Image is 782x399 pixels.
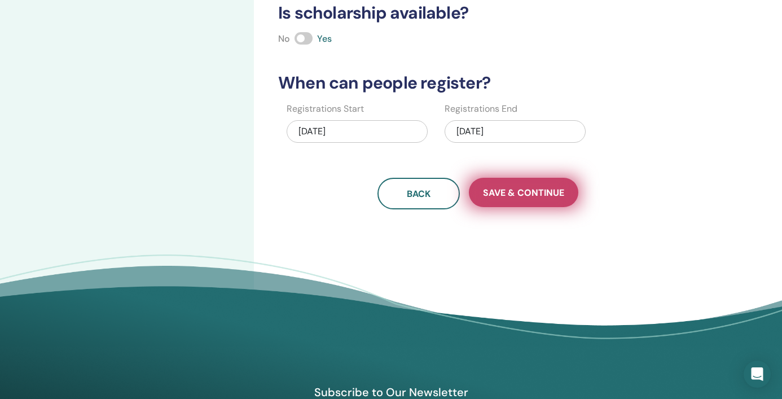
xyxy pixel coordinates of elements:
[407,188,430,200] span: Back
[744,361,771,388] div: Open Intercom Messenger
[271,73,684,93] h3: When can people register?
[287,120,428,143] div: [DATE]
[317,33,332,45] span: Yes
[377,178,460,209] button: Back
[483,187,564,199] span: Save & Continue
[469,178,578,207] button: Save & Continue
[287,102,364,116] label: Registrations Start
[445,120,586,143] div: [DATE]
[445,102,517,116] label: Registrations End
[271,3,684,23] h3: Is scholarship available?
[278,33,290,45] span: No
